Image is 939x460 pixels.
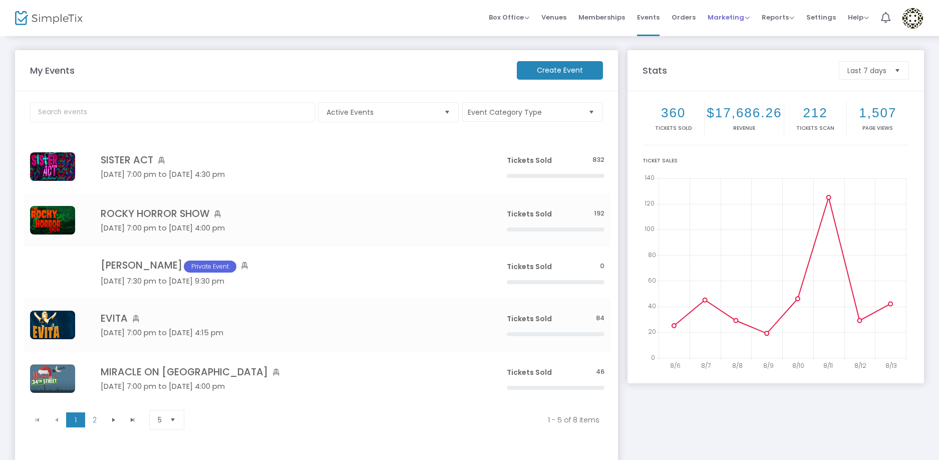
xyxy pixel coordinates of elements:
span: Tickets Sold [507,155,552,165]
span: Tickets Sold [507,314,552,324]
span: Tickets Sold [507,367,552,377]
text: 0 [651,353,655,361]
h5: [DATE] 7:00 pm to [DATE] 4:00 pm [101,223,477,233]
span: Settings [806,5,836,30]
span: Tickets Sold [507,209,552,219]
span: 192 [594,209,604,218]
span: Page 1 [66,412,85,427]
text: 120 [645,199,655,207]
img: 638869797523440797CarlosFranco-AETEvitaHome.png [30,311,75,339]
span: Venues [541,5,566,30]
text: 8/12 [854,361,866,370]
img: CarlosFranco-2025-03-2022.08.14-AETMiracleon34thStreetHome.png [30,364,75,393]
span: Go to the next page [110,416,118,424]
h5: [DATE] 7:00 pm to [DATE] 4:15 pm [101,328,477,337]
button: Select [440,103,454,122]
span: Go to the next page [104,412,123,427]
h2: 212 [786,105,844,121]
kendo-pager-info: 1 - 5 of 8 items [202,415,599,425]
span: Events [637,5,660,30]
span: Reports [762,13,794,22]
h2: 1,507 [849,105,907,121]
text: 8/7 [701,361,711,370]
div: Data table [24,140,610,405]
button: Select [890,62,904,79]
h5: [DATE] 7:00 pm to [DATE] 4:30 pm [101,170,477,179]
span: Active Events [327,107,436,117]
text: 60 [648,276,656,285]
m-panel-title: Stats [638,64,834,77]
p: Page Views [849,124,907,132]
div: Ticket Sales [643,157,909,164]
text: 8/13 [885,361,897,370]
span: 0 [600,262,604,271]
button: Select [166,410,180,429]
span: 84 [596,314,604,323]
span: Box Office [489,13,529,22]
text: 8/6 [670,361,681,370]
span: Last 7 days [847,66,886,76]
text: 20 [648,327,656,336]
span: Page 2 [85,412,104,427]
text: 40 [648,302,656,310]
text: 8/10 [792,361,804,370]
button: Event Category Type [462,102,603,122]
span: Memberships [578,5,625,30]
span: 5 [158,415,162,425]
h2: 360 [645,105,702,121]
img: CarlosFranco-AETRockyHorrorHome.png [30,206,75,235]
h4: SISTER ACT [101,154,477,166]
m-button: Create Event [517,61,603,80]
p: Revenue [707,124,782,132]
span: Orders [672,5,696,30]
h2: $17,686.26 [707,105,782,121]
span: 832 [592,155,604,165]
span: Go to the last page [129,416,137,424]
span: Help [848,13,869,22]
h5: [DATE] 7:00 pm to [DATE] 4:00 pm [101,382,477,391]
input: Search events [30,102,315,122]
span: 46 [596,367,604,377]
span: Private Event [184,261,236,273]
text: 8/9 [763,361,774,370]
img: CarlosFranco-2025-03-2022.08.26-AETSisterActHome.png [30,152,75,181]
text: 80 [648,250,656,259]
p: Tickets sold [645,124,702,132]
text: 8/11 [823,361,833,370]
m-panel-title: My Events [25,64,512,77]
h4: MIRACLE ON [GEOGRAPHIC_DATA] [101,366,477,378]
h4: EVITA [101,313,477,324]
p: Tickets Scan [786,124,844,132]
span: Marketing [708,13,750,22]
h5: [DATE] 7:30 pm to [DATE] 9:30 pm [101,277,477,286]
h4: [PERSON_NAME] [101,260,477,273]
text: 100 [645,224,655,233]
h4: ROCKY HORROR SHOW [101,208,477,219]
span: Go to the last page [123,412,142,427]
span: Tickets Sold [507,262,552,272]
text: 8/8 [732,361,743,370]
text: 140 [645,173,655,182]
